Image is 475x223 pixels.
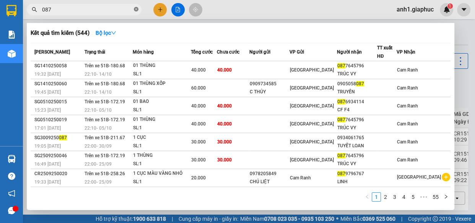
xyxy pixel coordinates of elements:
span: [GEOGRAPHIC_DATA] [290,139,334,145]
div: 0909734585 [250,80,289,88]
span: [GEOGRAPHIC_DATA] [397,174,441,180]
div: CR2509250020 [34,170,82,178]
li: Previous Page [363,192,372,202]
img: logo.jpg [83,10,101,28]
li: Next 5 Pages [418,192,430,202]
div: LINH [337,178,377,186]
div: 01 BAO [133,98,190,106]
span: Trên xe 51B-172.19 [84,99,125,104]
div: TRÚC VY [337,160,377,168]
li: 4 [399,192,408,202]
img: warehouse-icon [8,155,16,163]
div: SL: 1 [133,142,190,150]
div: TRUYỀN [337,88,377,96]
div: TRÚC VY [337,70,377,78]
span: Người nhận [337,49,362,55]
span: 087 [337,63,345,68]
button: Bộ lọcdown [89,27,122,39]
div: 9796767 [337,170,377,178]
div: 1 TX [133,187,190,196]
span: Trên xe 51B-180.68 [84,81,125,86]
span: TT xuất HĐ [377,45,392,59]
span: Trên xe 51B-258.26 [84,171,125,176]
span: 22:00 - 30/09 [84,143,111,149]
span: Cam Ranh [397,85,418,91]
div: 0934061765 [337,134,377,142]
div: 0905058 [337,80,377,88]
b: [DOMAIN_NAME] [64,29,105,35]
span: Trên xe 51B-180.68 [84,63,125,68]
a: 55 [430,193,441,201]
span: 19:45 [DATE] [34,90,61,95]
span: plus-circle [442,173,450,181]
li: 5 [408,192,418,202]
span: 40.000 [191,121,206,127]
span: close-circle [134,6,138,13]
div: SL: 1 [133,124,190,132]
div: SG0510250019 [34,116,82,124]
div: SL: 1 [133,160,190,168]
span: left [365,194,369,199]
span: Cam Ranh [397,157,418,163]
a: 2 [381,193,390,201]
span: close-circle [134,7,138,11]
span: [GEOGRAPHIC_DATA] [290,85,334,91]
span: 19:05 [DATE] [34,143,61,149]
span: Trạng thái [84,49,105,55]
div: 6934114 [337,98,377,106]
span: message [8,207,15,214]
span: search [32,7,37,12]
div: CHÚ LIỆT [250,178,289,186]
span: Cam Ranh [397,67,418,73]
div: 1 THÙNG [133,151,190,160]
span: 19:32 [DATE] [34,72,61,77]
a: 3 [390,193,399,201]
span: 087 [59,135,67,140]
span: VP Gửi [290,49,304,55]
div: 7645796 [337,62,377,70]
span: 15:23 [DATE] [34,107,61,113]
span: Trên xe 51B-172.19 [84,153,125,158]
span: 22:10 - 14/10 [84,72,111,77]
span: 60.000 [191,85,206,91]
span: 19:33 [DATE] [34,179,61,185]
div: SL: 1 [133,88,190,96]
h3: Kết quả tìm kiếm ( 544 ) [31,29,89,37]
span: 40.000 [217,103,232,109]
li: 1 [372,192,381,202]
span: 40.000 [191,103,206,109]
span: Cam Ranh [397,121,418,127]
span: ••• [418,192,430,202]
span: 087 [337,171,345,176]
a: 1 [372,193,381,201]
a: 5 [409,193,417,201]
span: 22:00 - 25/09 [84,161,111,167]
span: 40.000 [217,67,232,73]
span: question-circle [8,173,15,180]
span: down [111,30,116,36]
li: (c) 2017 [64,36,105,46]
b: [PERSON_NAME] - [PERSON_NAME] [10,49,43,125]
img: logo-vxr [7,5,16,16]
span: [GEOGRAPHIC_DATA] [290,67,334,73]
div: CF F4 [337,106,377,114]
span: Món hàng [133,49,154,55]
span: Cam Ranh [290,175,311,181]
span: 17:01 [DATE] [34,125,61,131]
span: 30.000 [217,157,232,163]
span: 30.000 [191,139,206,145]
span: [GEOGRAPHIC_DATA] [290,121,334,127]
div: 1 CỤC [133,133,190,142]
span: [GEOGRAPHIC_DATA] [290,157,334,163]
button: right [441,192,451,202]
div: 7645796 [337,116,377,124]
div: 1 CỤC MÀU VÀNG NHỎ [133,169,190,178]
span: Trên xe 51B-211.67 [84,135,125,140]
span: Chưa cước [217,49,239,55]
span: 20.000 [191,175,206,181]
div: 7645796 [337,152,377,160]
span: 087 [337,117,345,122]
span: 22:10 - 14/10 [84,90,111,95]
span: 40.000 [191,67,206,73]
div: SG2509250046 [34,152,82,160]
